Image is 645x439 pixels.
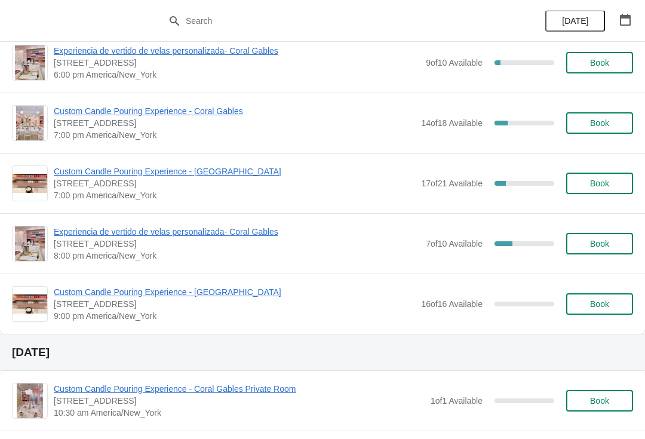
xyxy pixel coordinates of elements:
span: Custom Candle Pouring Experience - [GEOGRAPHIC_DATA] [54,165,415,177]
button: Book [566,112,633,134]
input: Search [185,10,484,32]
span: Book [590,58,609,67]
span: Custom Candle Pouring Experience - [GEOGRAPHIC_DATA] [54,286,415,298]
span: 9:00 pm America/New_York [54,310,415,322]
button: Book [566,233,633,254]
button: Book [566,390,633,412]
span: 7:00 pm America/New_York [54,129,415,141]
img: Custom Candle Pouring Experience - Fort Lauderdale | 914 East Las Olas Boulevard, Fort Lauderdale... [13,174,47,194]
img: Experiencia de vertido de velas personalizada- Coral Gables | 154 Giralda Avenue, Coral Gables, F... [15,45,45,80]
span: [STREET_ADDRESS] [54,177,415,189]
button: Book [566,293,633,315]
span: [STREET_ADDRESS] [54,57,420,69]
span: 17 of 21 Available [421,179,483,188]
img: Custom Candle Pouring Experience - Fort Lauderdale | 914 East Las Olas Boulevard, Fort Lauderdale... [13,294,47,314]
span: Book [590,179,609,188]
span: 6:00 pm America/New_York [54,69,420,81]
h2: [DATE] [12,346,633,358]
span: [STREET_ADDRESS] [54,238,420,250]
span: [STREET_ADDRESS] [54,117,415,129]
span: 7 of 10 Available [426,239,483,248]
span: 9 of 10 Available [426,58,483,67]
span: [DATE] [562,16,588,26]
img: Custom Candle Pouring Experience - Coral Gables Private Room | 154 Giralda Avenue, Coral Gables, ... [17,383,43,418]
span: Book [590,118,609,128]
span: Experiencia de vertido de velas personalizada- Coral Gables [54,45,420,57]
span: 8:00 pm America/New_York [54,250,420,262]
span: Book [590,239,609,248]
span: 16 of 16 Available [421,299,483,309]
span: Custom Candle Pouring Experience - Coral Gables Private Room [54,383,425,395]
button: Book [566,173,633,194]
img: Experiencia de vertido de velas personalizada- Coral Gables | 154 Giralda Avenue, Coral Gables, F... [15,226,45,261]
span: 14 of 18 Available [421,118,483,128]
button: [DATE] [545,10,605,32]
span: 10:30 am America/New_York [54,407,425,419]
span: Experiencia de vertido de velas personalizada- Coral Gables [54,226,420,238]
span: [STREET_ADDRESS] [54,298,415,310]
button: Book [566,52,633,73]
span: 1 of 1 Available [431,396,483,406]
span: Book [590,299,609,309]
span: [STREET_ADDRESS] [54,395,425,407]
span: Book [590,396,609,406]
span: 7:00 pm America/New_York [54,189,415,201]
span: Custom Candle Pouring Experience - Coral Gables [54,105,415,117]
img: Custom Candle Pouring Experience - Coral Gables | 154 Giralda Avenue, Coral Gables, FL, USA | 7:0... [16,106,44,140]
